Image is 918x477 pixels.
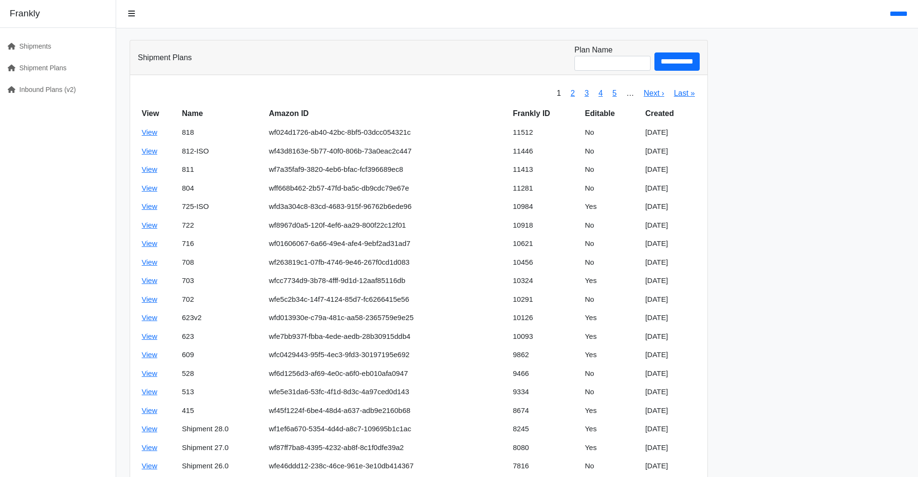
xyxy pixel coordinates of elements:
[641,309,700,327] td: [DATE]
[509,457,581,476] td: 7816
[622,83,639,104] span: …
[142,369,157,377] a: View
[552,83,566,104] span: 1
[178,327,265,346] td: 623
[265,216,509,235] td: wf8967d0a5-120f-4ef6-aa29-800f22c12f01
[581,271,641,290] td: Yes
[509,253,581,272] td: 10456
[178,160,265,179] td: 811
[265,438,509,457] td: wf87ff7ba8-4395-4232-ab8f-8c1f0dfe39a2
[641,216,700,235] td: [DATE]
[178,420,265,438] td: Shipment 28.0
[641,197,700,216] td: [DATE]
[581,179,641,198] td: No
[509,216,581,235] td: 10918
[265,197,509,216] td: wfd3a304c8-83cd-4683-915f-96762b6ede96
[641,123,700,142] td: [DATE]
[178,142,265,161] td: 812-ISO
[641,290,700,309] td: [DATE]
[142,462,157,470] a: View
[138,104,178,123] th: View
[265,420,509,438] td: wf1ef6a670-5354-4d4d-a8c7-109695b1c1ac
[265,364,509,383] td: wf6d1256d3-af69-4e0c-a6f0-eb010afa0947
[585,89,589,97] a: 3
[581,197,641,216] td: Yes
[178,364,265,383] td: 528
[142,165,157,173] a: View
[142,313,157,322] a: View
[178,234,265,253] td: 716
[509,364,581,383] td: 9466
[641,383,700,401] td: [DATE]
[178,197,265,216] td: 725-ISO
[641,438,700,457] td: [DATE]
[178,253,265,272] td: 708
[509,104,581,123] th: Frankly ID
[265,179,509,198] td: wff668b462-2b57-47fd-ba5c-db9cdc79e67e
[265,401,509,420] td: wf45f1224f-6be4-48d4-a637-adb9e2160b68
[265,383,509,401] td: wfe5e31da6-53fc-4f1d-8d3c-4a97ced0d143
[178,123,265,142] td: 818
[581,160,641,179] td: No
[509,123,581,142] td: 11512
[178,104,265,123] th: Name
[142,239,157,247] a: View
[509,197,581,216] td: 10984
[265,271,509,290] td: wfcc7734d9-3b78-4fff-9d1d-12aaf85116db
[641,457,700,476] td: [DATE]
[644,89,665,97] a: Next ›
[574,44,612,56] label: Plan Name
[581,364,641,383] td: No
[142,387,157,396] a: View
[612,89,617,97] a: 5
[178,216,265,235] td: 722
[178,179,265,198] td: 804
[265,234,509,253] td: wf01606067-6a66-49e4-afe4-9ebf2ad31ad7
[509,420,581,438] td: 8245
[581,383,641,401] td: No
[509,346,581,364] td: 9862
[265,123,509,142] td: wf024d1726-ab40-42bc-8bf5-03dcc054321c
[142,406,157,414] a: View
[142,221,157,229] a: View
[509,383,581,401] td: 9334
[142,147,157,155] a: View
[581,123,641,142] td: No
[641,142,700,161] td: [DATE]
[581,309,641,327] td: Yes
[265,327,509,346] td: wfe7bb937f-fbba-4ede-aedb-28b30915ddb4
[509,271,581,290] td: 10324
[571,89,575,97] a: 2
[581,420,641,438] td: Yes
[265,104,509,123] th: Amazon ID
[641,234,700,253] td: [DATE]
[509,234,581,253] td: 10621
[509,401,581,420] td: 8674
[509,438,581,457] td: 8080
[641,271,700,290] td: [DATE]
[142,443,157,451] a: View
[178,309,265,327] td: 623v2
[138,53,192,62] h3: Shipment Plans
[641,160,700,179] td: [DATE]
[142,276,157,284] a: View
[581,234,641,253] td: No
[641,104,700,123] th: Created
[142,425,157,433] a: View
[674,89,695,97] a: Last »
[641,401,700,420] td: [DATE]
[581,290,641,309] td: No
[509,179,581,198] td: 11281
[178,438,265,457] td: Shipment 27.0
[581,346,641,364] td: Yes
[142,332,157,340] a: View
[581,327,641,346] td: Yes
[178,383,265,401] td: 513
[142,350,157,359] a: View
[599,89,603,97] a: 4
[265,309,509,327] td: wfd013930e-c79a-481c-aa58-2365759e9e25
[581,438,641,457] td: Yes
[641,327,700,346] td: [DATE]
[641,346,700,364] td: [DATE]
[581,401,641,420] td: Yes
